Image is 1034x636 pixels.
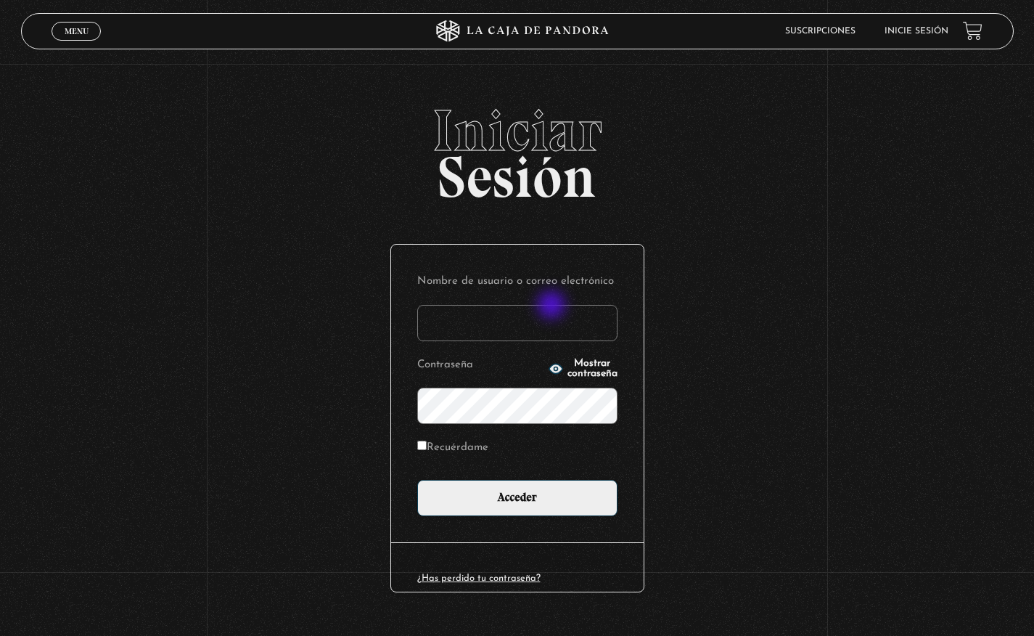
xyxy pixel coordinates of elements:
[417,437,488,460] label: Recuérdame
[417,480,617,516] input: Acceder
[21,102,1014,195] h2: Sesión
[963,21,982,41] a: View your shopping cart
[65,27,89,36] span: Menu
[60,38,94,49] span: Cerrar
[785,27,855,36] a: Suscripciones
[417,441,427,450] input: Recuérdame
[885,27,948,36] a: Inicie sesión
[417,574,541,583] a: ¿Has perdido tu contraseña?
[417,354,544,377] label: Contraseña
[417,271,617,293] label: Nombre de usuario o correo electrónico
[549,359,617,379] button: Mostrar contraseña
[21,102,1014,160] span: Iniciar
[567,359,617,379] span: Mostrar contraseña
